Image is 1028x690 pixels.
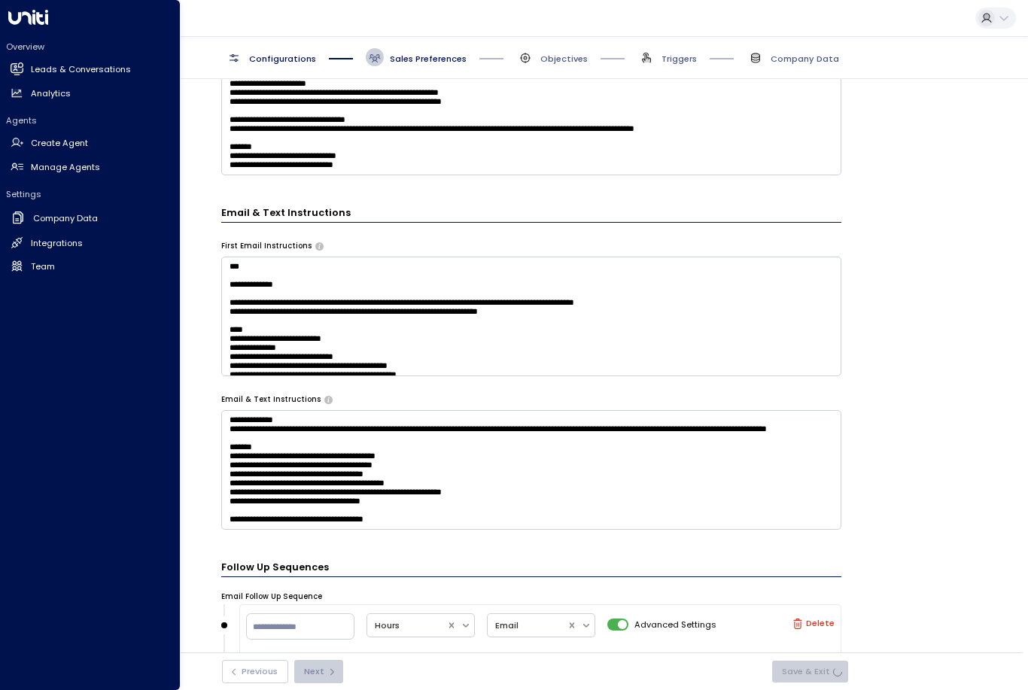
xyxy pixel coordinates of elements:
span: Objectives [540,53,588,65]
a: Manage Agents [6,156,174,178]
h2: Team [31,260,55,273]
label: First Email Instructions [221,241,312,251]
button: Specify instructions for the agent's first email only, such as introductory content, special offe... [315,242,324,250]
label: Delete [792,619,835,629]
h2: Settings [6,188,174,200]
a: Create Agent [6,132,174,155]
span: Advanced Settings [634,619,716,631]
h2: Analytics [31,87,71,100]
span: Triggers [662,53,697,65]
h2: Create Agent [31,137,88,150]
a: Analytics [6,82,174,105]
h3: Email & Text Instructions [221,205,841,223]
h2: Leads & Conversations [31,63,131,76]
button: Provide any specific instructions you want the agent to follow only when responding to leads via ... [324,396,333,403]
span: Company Data [771,53,839,65]
span: Configurations [249,53,316,65]
a: Company Data [6,206,174,231]
a: Team [6,255,174,278]
label: Email & Text Instructions [221,394,321,405]
h3: Follow Up Sequences [221,560,841,577]
a: Leads & Conversations [6,59,174,81]
h2: Overview [6,41,174,53]
h2: Company Data [33,212,98,225]
label: Email Follow Up Sequence [221,591,322,602]
h2: Agents [6,114,174,126]
h2: Manage Agents [31,161,100,174]
h2: Integrations [31,237,83,250]
span: Sales Preferences [390,53,467,65]
a: Integrations [6,232,174,254]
